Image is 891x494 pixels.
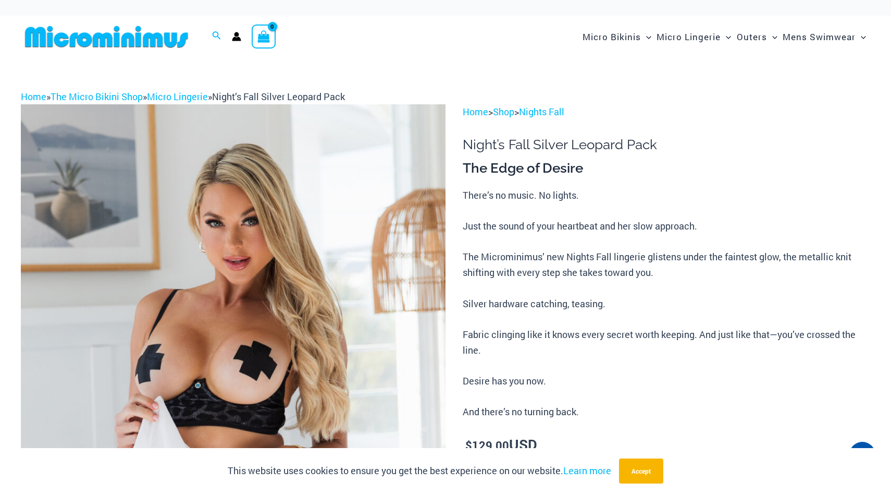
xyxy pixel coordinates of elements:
[463,188,870,420] p: There’s no music. No lights. Just the sound of your heartbeat and her slow approach. The Micromin...
[147,90,208,103] a: Micro Lingerie
[463,105,488,118] a: Home
[212,30,221,43] a: Search icon link
[767,23,777,50] span: Menu Toggle
[465,438,509,453] bdi: 129.00
[519,105,564,118] a: Nights Fall
[780,21,869,53] a: Mens SwimwearMenu ToggleMenu Toggle
[21,25,192,49] img: MM SHOP LOGO FLAT
[212,90,345,103] span: Night’s Fall Silver Leopard Pack
[493,105,514,118] a: Shop
[21,90,46,103] a: Home
[578,19,870,54] nav: Site Navigation
[619,459,663,484] button: Accept
[721,23,731,50] span: Menu Toggle
[51,90,143,103] a: The Micro Bikini Shop
[463,437,870,453] p: USD
[232,32,241,41] a: Account icon link
[465,438,472,453] span: $
[580,21,654,53] a: Micro BikinisMenu ToggleMenu Toggle
[734,21,780,53] a: OutersMenu ToggleMenu Toggle
[252,25,276,49] a: View Shopping Cart, empty
[583,23,641,50] span: Micro Bikinis
[463,104,870,120] p: > >
[783,23,856,50] span: Mens Swimwear
[737,23,767,50] span: Outers
[856,23,866,50] span: Menu Toggle
[463,160,870,177] h3: The Edge of Desire
[21,90,345,103] span: » » »
[657,23,721,50] span: Micro Lingerie
[228,463,611,479] p: This website uses cookies to ensure you get the best experience on our website.
[641,23,651,50] span: Menu Toggle
[654,21,734,53] a: Micro LingerieMenu ToggleMenu Toggle
[563,464,611,477] a: Learn more
[463,137,870,153] h1: Night’s Fall Silver Leopard Pack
